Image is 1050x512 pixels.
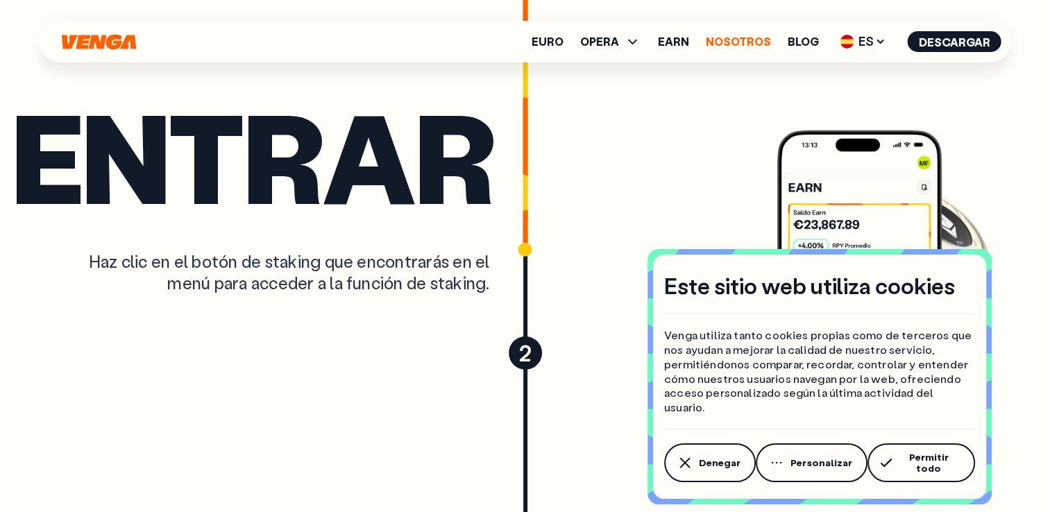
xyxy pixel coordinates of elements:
[840,35,854,49] img: flag-es
[790,457,852,468] span: Personalizar
[532,36,564,47] a: Euro
[897,452,960,474] span: Permitir todo
[509,336,542,370] div: 2
[580,33,641,50] span: OPERA
[788,36,819,47] a: Blog
[580,36,619,47] span: OPERA
[664,328,975,415] p: Venga utiliza tanto cookies propias como de terceros que nos ayudan a mejorar la calidad de nuest...
[60,34,138,50] svg: Inicio
[658,36,689,47] a: Earn
[867,443,975,482] button: Permitir todo
[706,36,771,47] a: Nosotros
[664,443,756,482] button: Denegar
[88,250,490,293] div: Haz clic en el botón de staking que encontrarás en el menú para acceder a la función de staking.
[777,130,942,477] img: phone
[664,271,955,300] h4: Este sitio web utiliza cookies
[836,31,891,53] span: ES
[756,443,867,482] button: Personalizar
[699,457,740,468] span: Denegar
[12,103,494,209] h2: Entrar
[908,31,1001,52] button: Descargar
